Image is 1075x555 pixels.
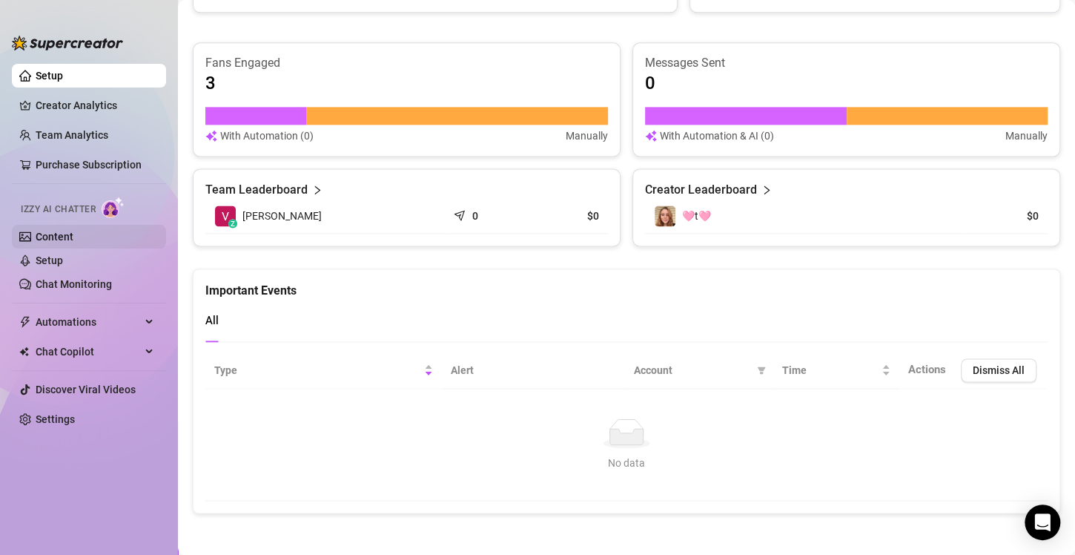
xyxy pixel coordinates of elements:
a: Discover Viral Videos [36,384,136,395]
article: Creator Leaderboard [645,181,757,199]
article: 0 [472,208,478,223]
th: Time [773,352,899,389]
a: Setup [36,70,63,82]
article: With Automation (0) [220,128,314,144]
img: logo-BBDzfeDw.svg [12,36,123,50]
span: Automations [36,310,141,334]
span: Type [214,362,421,378]
article: $0 [971,208,1039,223]
span: thunderbolt [19,316,31,328]
span: [PERSON_NAME] [242,208,322,224]
a: Purchase Subscription [36,153,154,177]
article: Team Leaderboard [205,181,308,199]
a: Setup [36,254,63,266]
img: 🩷t🩷 [655,206,675,226]
a: Content [36,231,73,243]
a: Creator Analytics [36,93,154,117]
span: Izzy AI Chatter [21,203,96,217]
span: Account [634,362,751,378]
span: filter [754,359,769,381]
article: With Automation & AI (0) [660,128,774,144]
span: right [761,181,772,199]
span: Actions [908,363,946,376]
img: svg%3e [205,128,217,144]
span: right [312,181,322,199]
th: Type [205,352,442,389]
article: 0 [645,71,655,95]
article: Messages Sent [645,55,1048,71]
article: Fans Engaged [205,55,608,71]
span: Time [782,362,879,378]
button: Dismiss All [961,358,1036,382]
article: Manually [1005,128,1048,144]
img: Chat Copilot [19,347,29,357]
span: send [454,206,469,221]
img: svg%3e [645,128,657,144]
div: z [228,219,237,228]
div: No data [220,454,1033,470]
img: AI Chatter [102,197,125,218]
article: 3 [205,71,216,95]
img: Victoria McCurr… [215,206,236,226]
span: All [205,314,219,327]
span: 🩷t🩷 [682,210,711,222]
div: Open Intercom Messenger [1025,505,1060,540]
div: Important Events [205,269,1048,300]
a: Chat Monitoring [36,278,112,290]
article: Manually [566,128,608,144]
a: Settings [36,413,75,425]
a: Team Analytics [36,129,108,141]
span: Chat Copilot [36,340,141,364]
th: Alert [442,352,625,389]
span: Dismiss All [973,364,1025,376]
article: $0 [536,208,599,223]
span: filter [757,366,766,375]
